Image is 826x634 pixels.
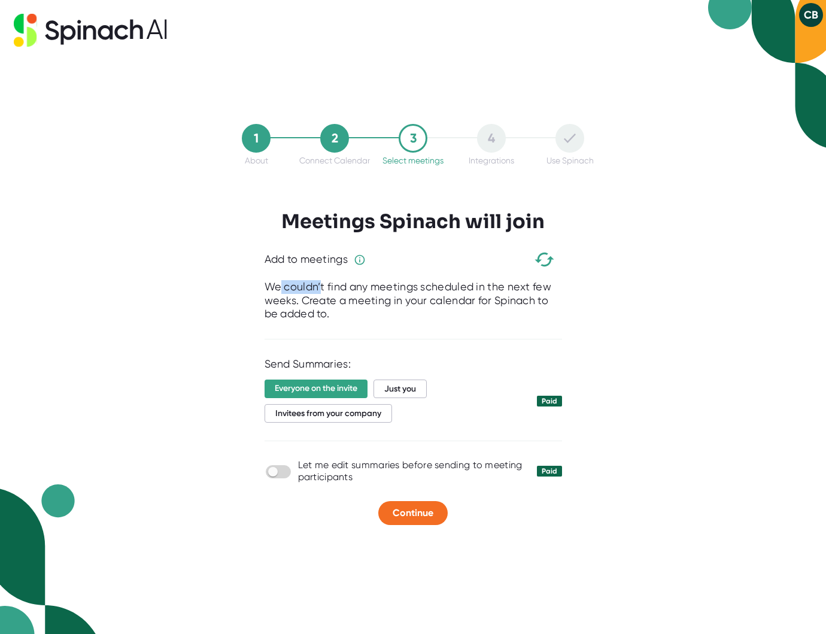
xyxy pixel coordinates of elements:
[373,380,427,398] span: Just you
[542,467,557,475] div: Paid
[477,124,506,153] div: 4
[265,357,562,371] div: Send Summaries:
[298,459,528,483] div: Let me edit summaries before sending to meeting participants
[281,210,545,233] h3: Meetings Spinach will join
[469,156,514,165] div: Integrations
[265,404,392,423] span: Invitees from your company
[799,3,823,27] button: CB
[399,124,427,153] div: 3
[378,501,448,525] button: Continue
[320,124,349,153] div: 2
[382,156,444,165] div: Select meetings
[245,156,268,165] div: About
[242,124,271,153] div: 1
[265,253,348,266] div: Add to meetings
[265,280,562,321] div: We couldn’t find any meetings scheduled in the next few weeks. Create a meeting in your calendar ...
[542,397,557,405] div: Paid
[393,507,433,518] span: Continue
[299,156,370,165] div: Connect Calendar
[265,380,368,398] span: Everyone on the invite
[546,156,594,165] div: Use Spinach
